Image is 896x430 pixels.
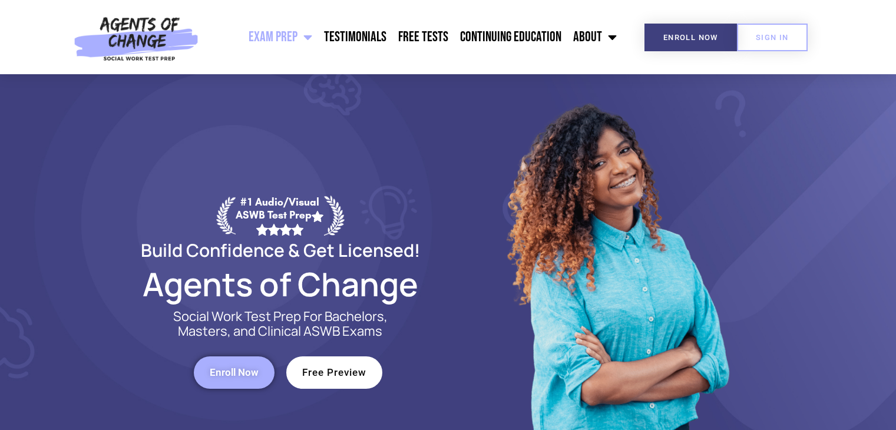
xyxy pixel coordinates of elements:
a: Exam Prep [243,22,318,52]
a: Enroll Now [644,24,737,51]
a: About [567,22,623,52]
h2: Build Confidence & Get Licensed! [113,242,448,259]
div: #1 Audio/Visual ASWB Test Prep [236,196,324,235]
span: Enroll Now [663,34,718,41]
a: Free Preview [286,356,382,389]
a: Testimonials [318,22,392,52]
a: Enroll Now [194,356,275,389]
a: Free Tests [392,22,454,52]
span: SIGN IN [756,34,789,41]
a: SIGN IN [737,24,808,51]
nav: Menu [204,22,623,52]
h2: Agents of Change [113,270,448,297]
p: Social Work Test Prep For Bachelors, Masters, and Clinical ASWB Exams [160,309,401,339]
span: Free Preview [302,368,366,378]
a: Continuing Education [454,22,567,52]
span: Enroll Now [210,368,259,378]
